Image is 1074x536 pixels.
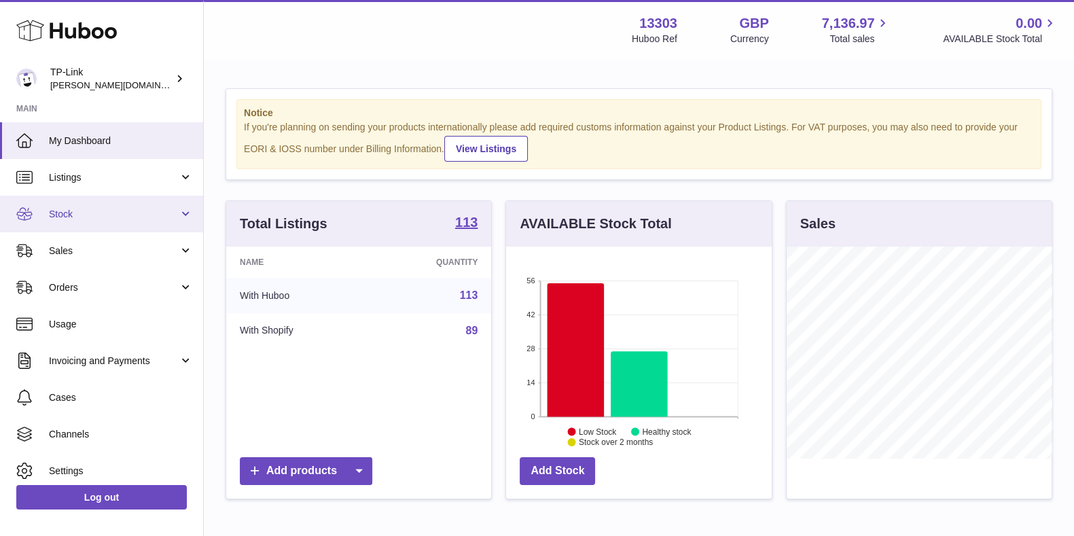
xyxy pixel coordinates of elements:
[49,391,193,404] span: Cases
[520,215,671,233] h3: AVAILABLE Stock Total
[240,457,372,485] a: Add products
[632,33,677,46] div: Huboo Ref
[527,310,535,319] text: 42
[50,66,173,92] div: TP-Link
[49,245,179,257] span: Sales
[466,325,478,336] a: 89
[527,344,535,353] text: 28
[49,428,193,441] span: Channels
[527,276,535,285] text: 56
[369,247,491,278] th: Quantity
[730,33,769,46] div: Currency
[444,136,528,162] a: View Listings
[49,171,179,184] span: Listings
[50,79,343,90] span: [PERSON_NAME][DOMAIN_NAME][EMAIL_ADDRESS][DOMAIN_NAME]
[244,107,1034,120] strong: Notice
[455,215,478,229] strong: 113
[49,318,193,331] span: Usage
[244,121,1034,162] div: If you're planning on sending your products internationally please add required customs informati...
[639,14,677,33] strong: 13303
[16,69,37,89] img: susie.li@tp-link.com
[16,485,187,510] a: Log out
[49,355,179,368] span: Invoicing and Payments
[739,14,768,33] strong: GBP
[455,215,478,232] a: 113
[579,427,617,436] text: Low Stock
[240,215,327,233] h3: Total Listings
[800,215,836,233] h3: Sales
[49,208,179,221] span: Stock
[643,427,692,436] text: Healthy stock
[49,135,193,147] span: My Dashboard
[822,14,875,33] span: 7,136.97
[460,289,478,301] a: 113
[520,457,595,485] a: Add Stock
[226,278,369,313] td: With Huboo
[829,33,890,46] span: Total sales
[579,437,653,447] text: Stock over 2 months
[226,313,369,349] td: With Shopify
[943,14,1058,46] a: 0.00 AVAILABLE Stock Total
[527,378,535,387] text: 14
[822,14,891,46] a: 7,136.97 Total sales
[1016,14,1042,33] span: 0.00
[49,281,179,294] span: Orders
[49,465,193,478] span: Settings
[531,412,535,421] text: 0
[226,247,369,278] th: Name
[943,33,1058,46] span: AVAILABLE Stock Total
